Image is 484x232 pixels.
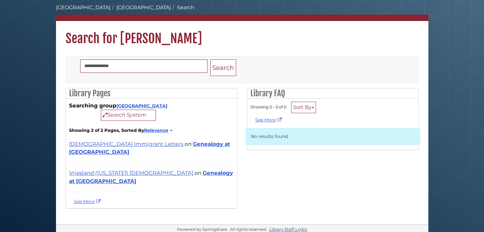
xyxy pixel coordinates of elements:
[101,110,156,121] button: Search System
[185,141,192,147] span: on
[69,141,230,155] a: Genealogy at [GEOGRAPHIC_DATA]
[74,199,102,204] a: See more johanna huisman results
[250,105,286,109] span: Showing 0 - 0 of 0
[69,170,233,184] a: Genealogy at [GEOGRAPHIC_DATA]
[56,4,110,10] a: [GEOGRAPHIC_DATA]
[176,227,229,232] div: Powered by Springshare.
[247,88,418,99] h2: Library FAQ
[66,88,237,99] h2: Library Pages
[116,4,171,10] a: [GEOGRAPHIC_DATA]
[229,227,268,232] div: All rights reserved.
[69,102,234,121] div: Searching group
[291,102,316,113] button: Sort By
[69,141,183,147] a: [DEMOGRAPHIC_DATA] Immigrant Letters
[56,4,428,21] nav: breadcrumb
[69,170,193,176] a: Vriesland ([US_STATE]) [DEMOGRAPHIC_DATA]
[116,103,167,109] a: [GEOGRAPHIC_DATA]
[194,170,201,176] span: on
[69,127,234,134] strong: Showing 2 of 2 Pages, Sorted By
[144,127,172,133] a: Relevance
[210,59,236,76] button: Search
[56,21,428,46] h1: Search for [PERSON_NAME]
[269,227,307,232] a: Library Staff Login
[255,117,284,123] a: See More
[246,128,420,145] p: No results found.
[171,4,194,11] li: Search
